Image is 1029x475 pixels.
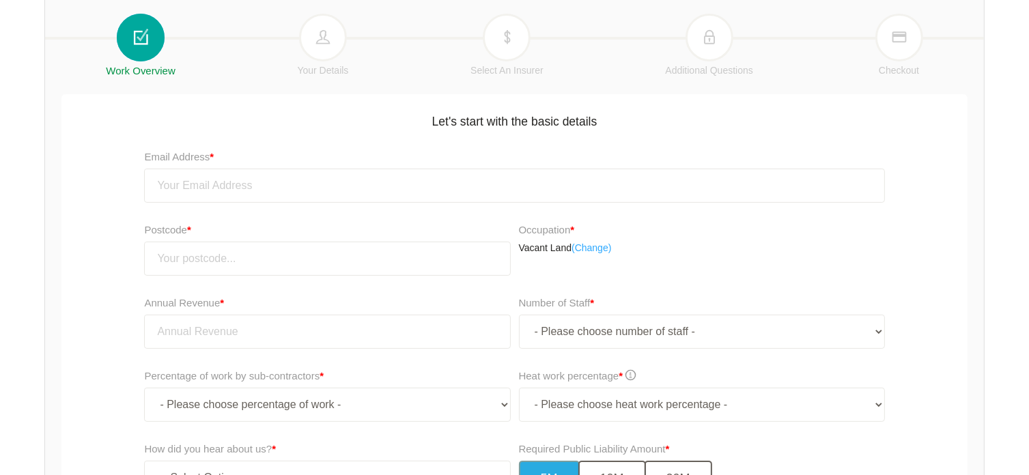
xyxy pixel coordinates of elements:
[144,242,510,276] input: Your postcode...
[68,105,961,130] h5: Let's start with the basic details
[519,441,670,457] label: Required Public Liability Amount
[572,242,611,255] a: (Change)
[144,149,214,165] label: Email Address
[144,169,884,203] input: Your Email Address
[144,315,510,349] input: Annual Revenue
[519,222,575,238] label: Occupation
[144,222,510,238] label: Postcode
[519,242,885,255] p: Vacant Land
[519,368,636,384] label: Heat work percentage
[144,295,224,311] label: Annual Revenue
[519,295,595,311] label: Number of Staff
[144,441,276,457] label: How did you hear about us?
[144,368,324,384] label: Percentage of work by sub-contractors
